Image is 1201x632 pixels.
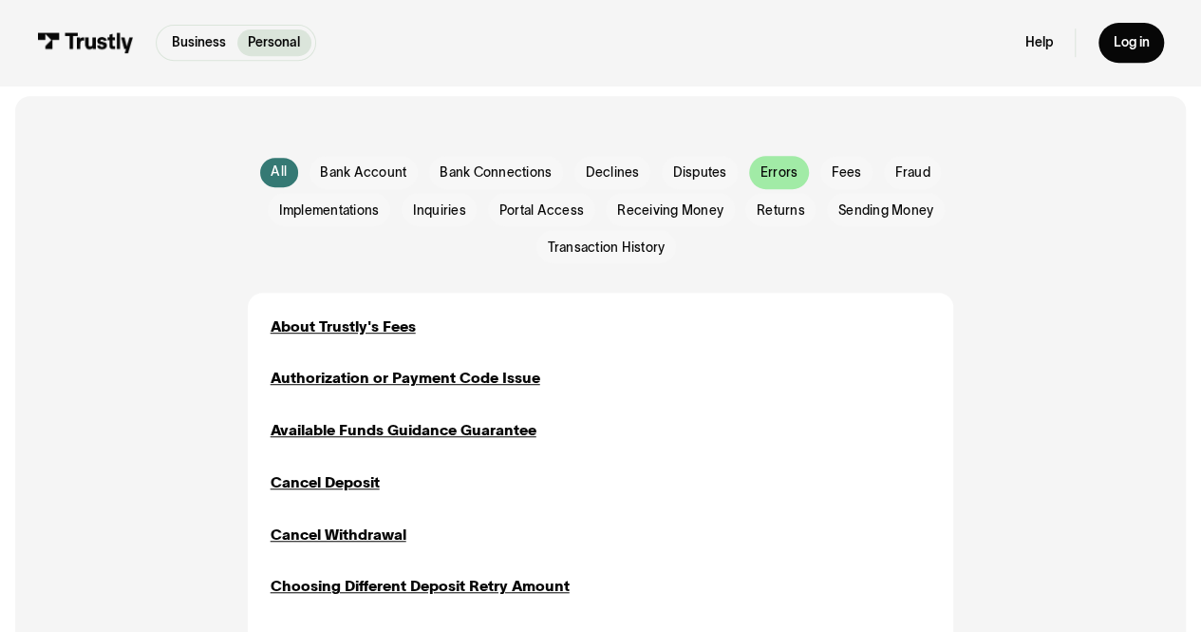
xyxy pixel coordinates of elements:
span: Bank Connections [440,163,552,182]
a: About Trustly's Fees [271,316,416,337]
span: Portal Access [499,201,584,220]
span: Bank Account [320,163,406,182]
div: Log in [1113,34,1149,51]
a: Log in [1098,23,1164,62]
span: Receiving Money [617,201,723,220]
form: Email Form [248,156,953,263]
span: Transaction History [548,239,666,258]
a: Cancel Deposit [271,471,380,493]
a: Cancel Withdrawal [271,524,406,546]
a: Authorization or Payment Code Issue [271,367,540,389]
a: Available Funds Guidance Guarantee [271,419,536,441]
span: Disputes [673,163,727,182]
span: Fraud [894,163,929,182]
span: Declines [585,163,639,182]
span: Returns [757,201,805,220]
a: All [260,158,298,187]
p: Personal [248,33,300,53]
span: Implementations [279,201,380,220]
a: Business [160,29,236,56]
span: Inquiries [412,201,465,220]
span: Errors [760,163,798,182]
div: All [271,163,287,182]
img: Trustly Logo [37,32,134,52]
a: Personal [237,29,311,56]
span: Sending Money [838,201,933,220]
span: Fees [831,163,861,182]
p: Business [172,33,226,53]
a: Help [1025,34,1053,51]
a: Choosing Different Deposit Retry Amount [271,575,570,597]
